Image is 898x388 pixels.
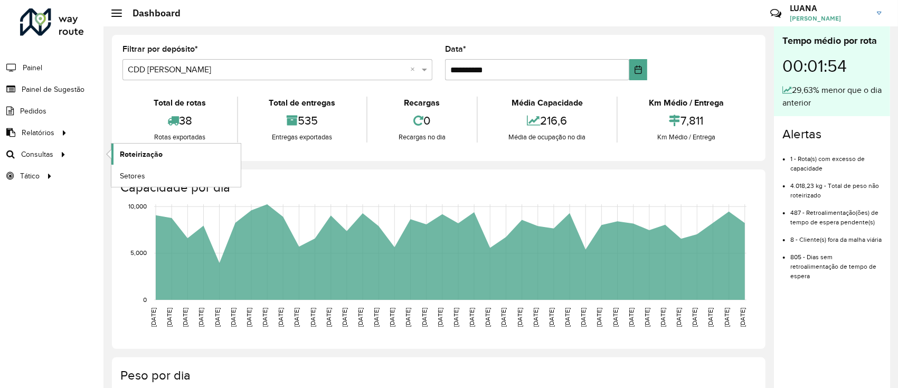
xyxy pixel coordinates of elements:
text: [DATE] [500,308,507,327]
a: Setores [111,165,241,186]
text: [DATE] [357,308,364,327]
li: 487 - Retroalimentação(ões) de tempo de espera pendente(s) [790,200,882,227]
button: Choose Date [629,59,647,80]
text: [DATE] [341,308,348,327]
div: Recargas [370,97,474,109]
div: Média Capacidade [480,97,615,109]
div: Média de ocupação no dia [480,132,615,143]
text: [DATE] [405,308,412,327]
span: Pedidos [20,106,46,117]
text: [DATE] [277,308,284,327]
text: [DATE] [245,308,252,327]
li: 805 - Dias sem retroalimentação de tempo de espera [790,244,882,281]
div: 7,811 [620,109,752,132]
text: [DATE] [739,308,746,327]
div: 0 [370,109,474,132]
text: [DATE] [628,308,635,327]
span: Painel de Sugestão [22,84,84,95]
div: Total de entregas [241,97,364,109]
text: [DATE] [532,308,539,327]
span: Setores [120,171,145,182]
h4: Capacidade por dia [120,180,755,195]
a: Roteirização [111,144,241,165]
text: 5,000 [130,250,147,257]
text: [DATE] [516,308,523,327]
text: [DATE] [150,308,157,327]
div: Tempo médio por rota [782,34,882,48]
span: Roteirização [120,149,163,160]
span: Clear all [410,63,419,76]
div: Recargas no dia [370,132,474,143]
text: [DATE] [596,308,603,327]
div: Total de rotas [125,97,234,109]
text: [DATE] [389,308,395,327]
label: Data [445,43,466,55]
text: [DATE] [580,308,587,327]
div: 38 [125,109,234,132]
li: 8 - Cliente(s) fora da malha viária [790,227,882,244]
text: [DATE] [692,308,698,327]
div: Km Médio / Entrega [620,132,752,143]
text: [DATE] [166,308,173,327]
text: [DATE] [182,308,188,327]
div: 29,63% menor que o dia anterior [782,84,882,109]
text: [DATE] [612,308,619,327]
h3: LUANA [790,3,869,13]
text: [DATE] [452,308,459,327]
text: [DATE] [230,308,237,327]
li: 4.018,23 kg - Total de peso não roteirizado [790,173,882,200]
a: Contato Rápido [764,2,787,25]
span: [PERSON_NAME] [790,14,869,23]
text: [DATE] [198,308,205,327]
div: Entregas exportadas [241,132,364,143]
span: Tático [20,171,40,182]
text: [DATE] [723,308,730,327]
h4: Peso por dia [120,368,755,383]
text: [DATE] [548,308,555,327]
div: Km Médio / Entrega [620,97,752,109]
span: Relatórios [22,127,54,138]
text: [DATE] [484,308,491,327]
text: [DATE] [707,308,714,327]
text: [DATE] [644,308,650,327]
div: Rotas exportadas [125,132,234,143]
text: [DATE] [421,308,428,327]
text: [DATE] [261,308,268,327]
text: 10,000 [128,203,147,210]
text: [DATE] [373,308,380,327]
text: [DATE] [437,308,443,327]
h2: Dashboard [122,7,181,19]
text: [DATE] [309,308,316,327]
li: 1 - Rota(s) com excesso de capacidade [790,146,882,173]
div: 535 [241,109,364,132]
h4: Alertas [782,127,882,142]
text: [DATE] [325,308,332,327]
text: [DATE] [564,308,571,327]
text: [DATE] [468,308,475,327]
label: Filtrar por depósito [122,43,198,55]
div: 00:01:54 [782,48,882,84]
div: 216,6 [480,109,615,132]
span: Painel [23,62,42,73]
text: [DATE] [293,308,300,327]
text: [DATE] [214,308,221,327]
text: [DATE] [675,308,682,327]
text: [DATE] [659,308,666,327]
span: Consultas [21,149,53,160]
text: 0 [143,296,147,303]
